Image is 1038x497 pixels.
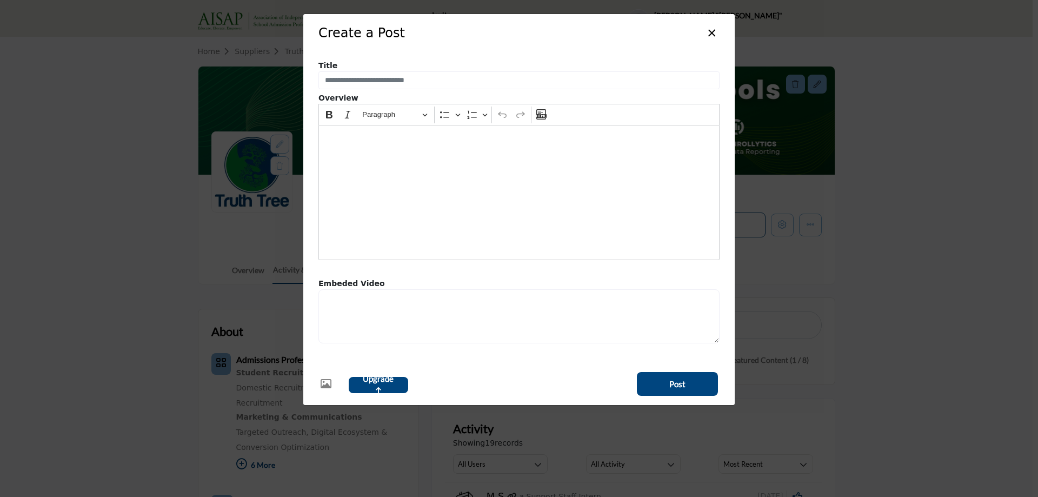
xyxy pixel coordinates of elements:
[704,22,720,42] button: ×
[318,23,405,43] h5: Create a Post
[349,377,409,393] button: Upgrade
[318,104,720,125] div: Editor toolbar
[362,108,418,121] span: Paragraph
[318,92,358,104] b: Overview
[637,372,718,396] button: Post
[318,60,337,71] b: Title
[318,278,385,289] b: Embeded Video
[357,107,432,123] button: Heading
[669,378,686,390] span: Post
[318,125,720,260] div: Editor editing area: main
[318,71,720,90] input: Enter a compelling post title
[362,373,395,397] span: Upgrade
[318,289,720,343] textarea: Embeded Video Text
